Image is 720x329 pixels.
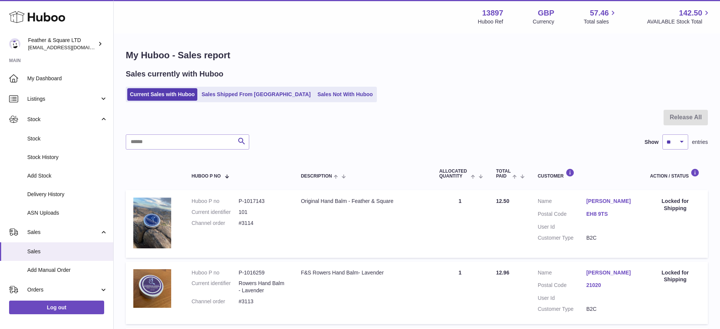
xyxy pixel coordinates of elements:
[584,18,617,25] span: Total sales
[239,220,286,227] dd: #3114
[647,8,711,25] a: 142.50 AVAILABLE Stock Total
[538,282,586,291] dt: Postal Code
[584,8,617,25] a: 57.46 Total sales
[28,44,111,50] span: [EMAIL_ADDRESS][DOMAIN_NAME]
[432,190,489,257] td: 1
[650,168,700,179] div: Action / Status
[239,280,286,294] dd: Rowers Hand Balm- Lavender
[645,139,659,146] label: Show
[9,301,104,314] a: Log out
[27,209,108,217] span: ASN Uploads
[192,209,239,216] dt: Current identifier
[27,229,100,236] span: Sales
[586,210,635,218] a: EH8 9TS
[496,169,511,179] span: Total paid
[538,168,635,179] div: Customer
[126,69,223,79] h2: Sales currently with Huboo
[538,295,586,302] dt: User Id
[647,18,711,25] span: AVAILABLE Stock Total
[538,269,586,278] dt: Name
[27,135,108,142] span: Stock
[533,18,554,25] div: Currency
[315,88,375,101] a: Sales Not With Huboo
[439,169,469,179] span: ALLOCATED Quantity
[496,270,509,276] span: 12.96
[301,269,424,276] div: F&S Rowers Hand Balm- Lavender
[239,209,286,216] dd: 101
[27,267,108,274] span: Add Manual Order
[9,38,20,50] img: feathernsquare@gmail.com
[590,8,609,18] span: 57.46
[199,88,313,101] a: Sales Shipped From [GEOGRAPHIC_DATA]
[538,306,586,313] dt: Customer Type
[27,116,100,123] span: Stock
[239,198,286,205] dd: P-1017143
[27,248,108,255] span: Sales
[27,154,108,161] span: Stock History
[192,220,239,227] dt: Channel order
[679,8,702,18] span: 142.50
[192,298,239,305] dt: Channel order
[192,269,239,276] dt: Huboo P no
[239,269,286,276] dd: P-1016259
[192,198,239,205] dt: Huboo P no
[192,280,239,294] dt: Current identifier
[692,139,708,146] span: entries
[239,298,286,305] dd: #3113
[482,8,503,18] strong: 13897
[538,210,586,220] dt: Postal Code
[27,191,108,198] span: Delivery History
[27,75,108,82] span: My Dashboard
[478,18,503,25] div: Huboo Ref
[27,95,100,103] span: Listings
[586,269,635,276] a: [PERSON_NAME]
[301,198,424,205] div: Original Hand Balm - Feather & Square
[133,198,171,248] img: il_fullxfull.5545322717_sv0z.jpg
[127,88,197,101] a: Current Sales with Huboo
[28,37,96,51] div: Feather & Square LTD
[126,49,708,61] h1: My Huboo - Sales report
[301,174,332,179] span: Description
[586,234,635,242] dd: B2C
[27,172,108,179] span: Add Stock
[650,198,700,212] div: Locked for Shipping
[538,223,586,231] dt: User Id
[192,174,221,179] span: Huboo P no
[586,282,635,289] a: 21020
[432,262,489,324] td: 1
[538,234,586,242] dt: Customer Type
[27,286,100,293] span: Orders
[133,269,171,308] img: il_fullxfull.5886853711_7eth.jpg
[496,198,509,204] span: 12.50
[538,198,586,207] dt: Name
[586,198,635,205] a: [PERSON_NAME]
[586,306,635,313] dd: B2C
[538,8,554,18] strong: GBP
[650,269,700,284] div: Locked for Shipping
